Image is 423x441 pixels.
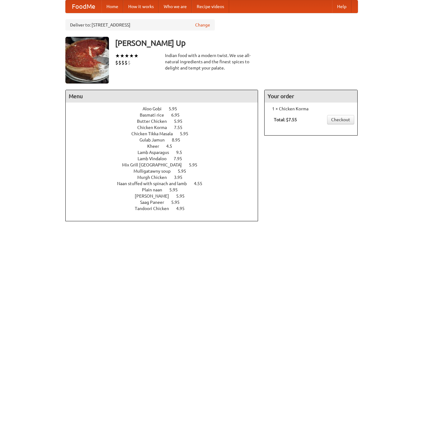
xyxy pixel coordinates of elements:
[138,150,194,155] a: Lamb Asparagus 9.5
[174,119,189,124] span: 5.95
[131,131,200,136] a: Chicken Tikka Masala 5.95
[142,187,168,192] span: Plain naan
[176,206,191,211] span: 4.95
[143,106,189,111] a: Aloo Gobi 5.95
[140,113,191,117] a: Basmati rice 6.95
[134,52,139,59] li: ★
[137,175,173,180] span: Murgh Chicken
[123,0,159,13] a: How it works
[134,169,198,174] a: Mulligatawny soup 5.95
[115,52,120,59] li: ★
[274,117,297,122] b: Total: $7.55
[122,162,209,167] a: Mix Grill [GEOGRAPHIC_DATA] 5.95
[140,200,170,205] span: Saag Paneer
[101,0,123,13] a: Home
[172,137,186,142] span: 8.95
[128,59,131,66] li: $
[143,106,168,111] span: Aloo Gobi
[171,200,186,205] span: 5.95
[169,187,184,192] span: 5.95
[180,131,195,136] span: 5.95
[265,90,357,103] h4: Your order
[139,137,192,142] a: Gulab Jamun 8.95
[159,0,192,13] a: Who we are
[140,200,191,205] a: Saag Paneer 5.95
[65,37,109,84] img: angular.jpg
[66,0,101,13] a: FoodMe
[332,0,351,13] a: Help
[135,194,196,199] a: [PERSON_NAME] 5.95
[135,194,175,199] span: [PERSON_NAME]
[138,150,175,155] span: Lamb Asparagus
[194,181,209,186] span: 4.55
[137,175,194,180] a: Murgh Chicken 3.95
[115,37,358,49] h3: [PERSON_NAME] Up
[134,169,177,174] span: Mulligatawny soup
[327,115,354,124] a: Checkout
[131,131,179,136] span: Chicken Tikka Masala
[125,59,128,66] li: $
[139,137,171,142] span: Gulab Jamun
[135,206,175,211] span: Tandoori Chicken
[65,19,215,31] div: Deliver to: [STREET_ADDRESS]
[192,0,229,13] a: Recipe videos
[165,52,258,71] div: Indian food with a modern twist. We use all-natural ingredients and the finest spices to delight ...
[121,59,125,66] li: $
[171,113,186,117] span: 6.95
[135,206,196,211] a: Tandoori Chicken 4.95
[137,125,173,130] span: Chicken Korma
[66,90,258,103] h4: Menu
[174,156,188,161] span: 7.95
[137,119,194,124] a: Butter Chicken 5.95
[115,59,118,66] li: $
[117,181,193,186] span: Naan stuffed with spinach and lamb
[142,187,189,192] a: Plain naan 5.95
[169,106,183,111] span: 5.95
[122,162,188,167] span: Mix Grill [GEOGRAPHIC_DATA]
[176,194,191,199] span: 5.95
[138,156,194,161] a: Lamb Vindaloo 7.95
[118,59,121,66] li: $
[147,144,165,149] span: Kheer
[178,169,192,174] span: 5.95
[129,52,134,59] li: ★
[268,106,354,112] li: 1 × Chicken Korma
[176,150,188,155] span: 9.5
[147,144,184,149] a: Kheer 4.5
[120,52,125,59] li: ★
[137,119,173,124] span: Butter Chicken
[195,22,210,28] a: Change
[166,144,178,149] span: 4.5
[125,52,129,59] li: ★
[138,156,173,161] span: Lamb Vindaloo
[189,162,204,167] span: 5.95
[117,181,214,186] a: Naan stuffed with spinach and lamb 4.55
[140,113,170,117] span: Basmati rice
[174,175,189,180] span: 3.95
[137,125,194,130] a: Chicken Korma 7.55
[174,125,189,130] span: 7.55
